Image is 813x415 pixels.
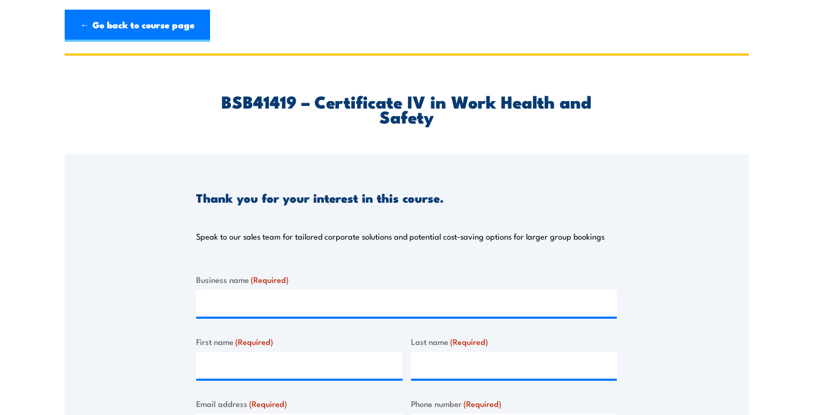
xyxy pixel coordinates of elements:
h3: Thank you for your interest in this course. [196,191,444,204]
label: Last name [411,335,617,348]
span: (Required) [463,397,501,409]
span: (Required) [450,335,488,347]
label: Email address [196,397,402,410]
label: First name [196,335,402,348]
h2: BSB41419 – Certificate IV in Work Health and Safety [196,94,617,124]
a: ← Go back to course page [65,10,210,42]
span: (Required) [249,397,287,409]
span: (Required) [251,273,289,285]
p: Speak to our sales team for tailored corporate solutions and potential cost-saving options for la... [196,231,605,242]
label: Phone number [411,397,617,410]
label: Business name [196,273,617,286]
span: (Required) [235,335,273,347]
